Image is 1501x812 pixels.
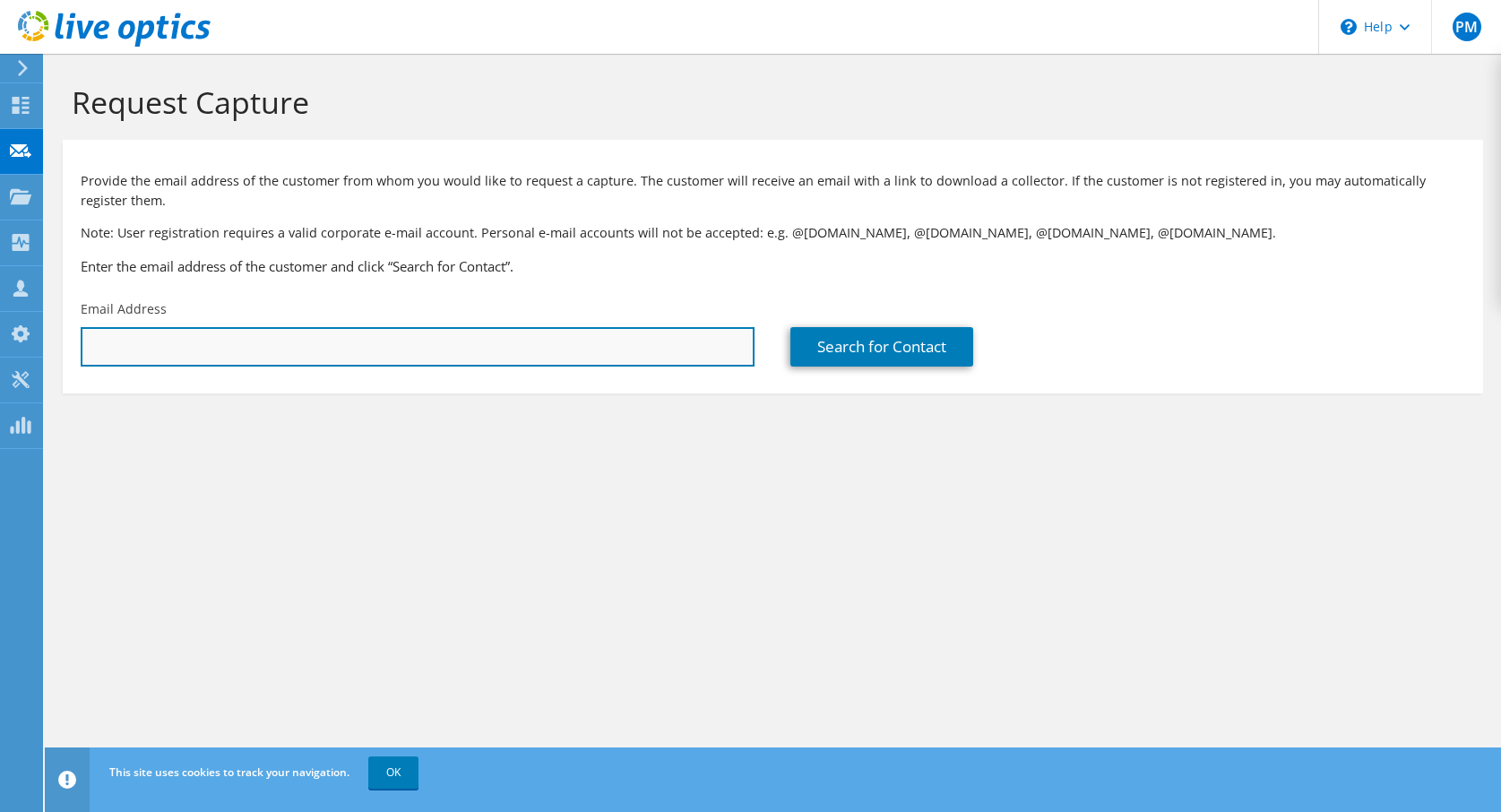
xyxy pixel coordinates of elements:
[81,300,167,318] label: Email Address
[109,764,349,780] span: This site uses cookies to track your navigation.
[72,83,1465,121] h1: Request Capture
[81,171,1465,211] p: Provide the email address of the customer from whom you would like to request a capture. The cust...
[368,756,418,789] a: OK
[1453,13,1481,41] span: PM
[790,327,973,367] a: Search for Contact
[1341,19,1357,35] svg: \n
[81,223,1465,243] p: Note: User registration requires a valid corporate e-mail account. Personal e-mail accounts will ...
[81,256,1465,276] h3: Enter the email address of the customer and click “Search for Contact”.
